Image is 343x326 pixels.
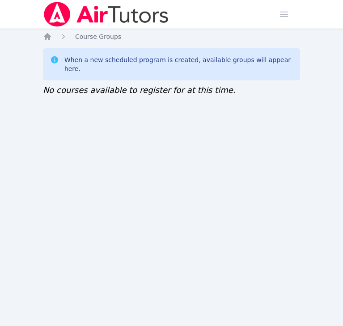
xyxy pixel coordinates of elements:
nav: Breadcrumb [43,32,300,41]
span: No courses available to register for at this time. [43,85,236,95]
span: Course Groups [75,33,121,40]
a: Course Groups [75,32,121,41]
div: When a new scheduled program is created, available groups will appear here. [64,55,293,73]
img: Air Tutors [43,2,169,27]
